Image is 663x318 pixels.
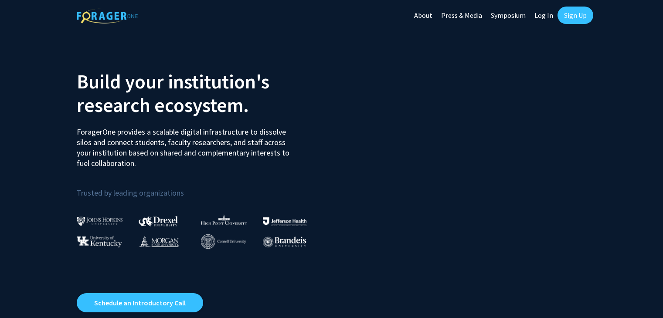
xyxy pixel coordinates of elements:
a: Sign Up [558,7,593,24]
img: High Point University [201,214,247,225]
img: University of Kentucky [77,236,122,247]
p: Trusted by leading organizations [77,176,325,200]
img: Morgan State University [139,236,179,247]
p: ForagerOne provides a scalable digital infrastructure to dissolve silos and connect students, fac... [77,120,296,169]
img: ForagerOne Logo [77,8,138,24]
img: Johns Hopkins University [77,217,123,226]
img: Drexel University [139,216,178,226]
img: Brandeis University [263,237,306,247]
img: Cornell University [201,234,246,249]
img: Thomas Jefferson University [263,217,306,226]
h2: Build your institution's research ecosystem. [77,70,325,117]
a: Opens in a new tab [77,293,203,312]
